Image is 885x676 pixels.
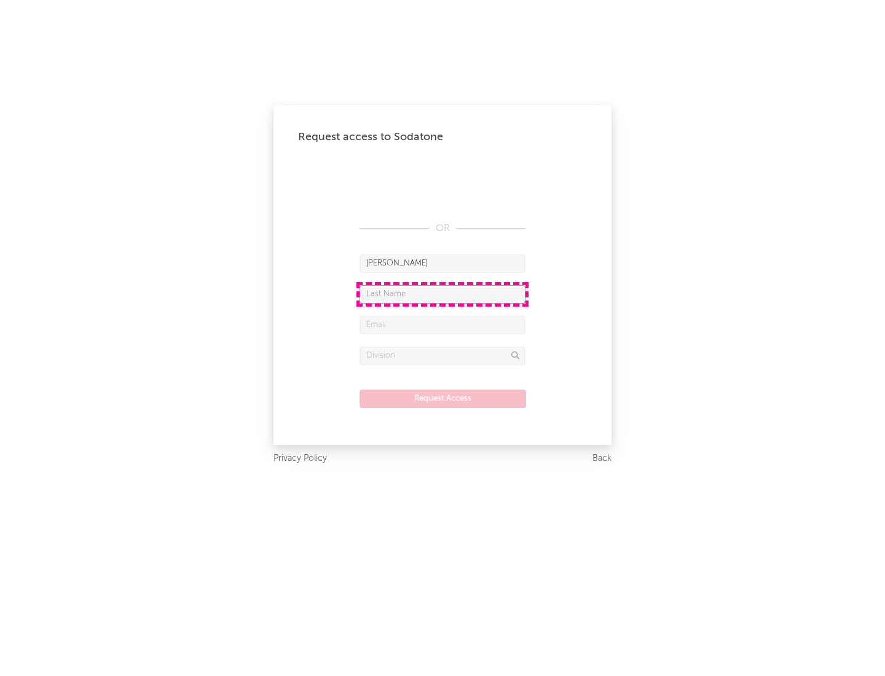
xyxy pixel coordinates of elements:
button: Request Access [360,390,526,408]
input: First Name [360,254,525,273]
div: Request access to Sodatone [298,130,587,144]
a: Back [592,451,612,466]
div: OR [360,221,525,236]
input: Last Name [360,285,525,304]
input: Email [360,316,525,334]
input: Division [360,347,525,365]
a: Privacy Policy [273,451,327,466]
